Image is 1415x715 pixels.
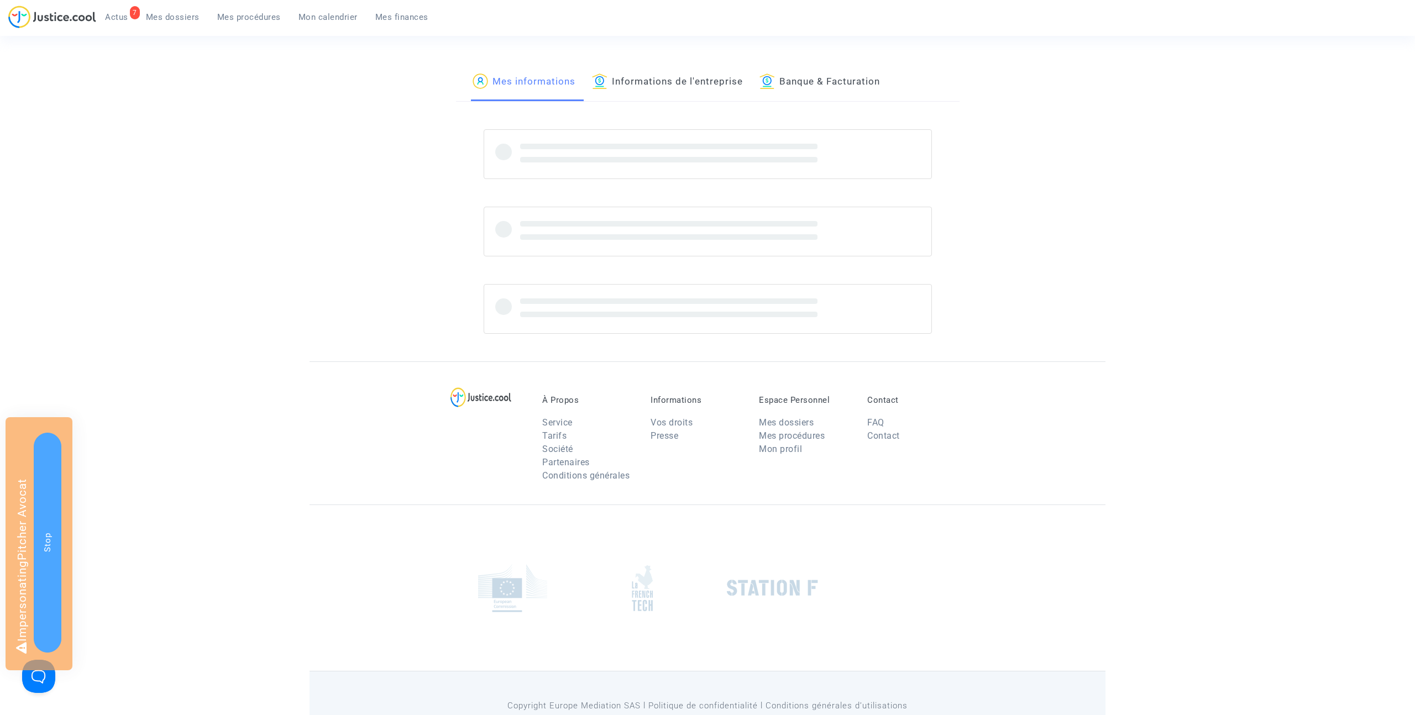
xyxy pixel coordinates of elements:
iframe: Help Scout Beacon - Open [22,660,55,693]
span: Stop [43,533,53,552]
span: Mes finances [375,12,428,22]
a: 7Actus [96,9,137,25]
button: Stop [34,433,61,653]
a: Société [542,444,573,454]
p: Copyright Europe Mediation SAS l Politique de confidentialité l Conditions générales d’utilisa... [456,699,960,713]
img: icon-banque.svg [592,73,607,89]
a: Mes dossiers [759,417,814,428]
a: Mes dossiers [137,9,208,25]
a: Service [542,417,573,428]
p: Contact [867,395,959,405]
span: Actus [105,12,128,22]
a: Informations de l'entreprise [592,64,743,101]
span: Mon calendrier [298,12,358,22]
img: icon-banque.svg [759,73,775,89]
a: Tarifs [542,430,567,441]
a: Mon profil [759,444,802,454]
div: 7 [130,6,140,19]
img: french_tech.png [632,565,653,612]
span: Mes procédures [217,12,281,22]
a: Contact [867,430,900,441]
img: logo-lg.svg [450,387,512,407]
a: Mes finances [366,9,437,25]
div: Impersonating [6,417,72,670]
p: À Propos [542,395,634,405]
a: Vos droits [651,417,693,428]
a: Partenaires [542,457,590,467]
a: Mes informations [473,64,575,101]
img: stationf.png [727,580,818,596]
a: Mes procédures [759,430,825,441]
a: Conditions générales [542,470,630,481]
a: FAQ [867,417,884,428]
a: Mes procédures [208,9,290,25]
p: Espace Personnel [759,395,851,405]
p: Informations [651,395,742,405]
a: Mon calendrier [290,9,366,25]
img: europe_commision.png [478,564,547,612]
a: Banque & Facturation [759,64,880,101]
img: jc-logo.svg [8,6,96,28]
img: icon-passager.svg [473,73,488,89]
span: Mes dossiers [146,12,200,22]
a: Presse [651,430,678,441]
